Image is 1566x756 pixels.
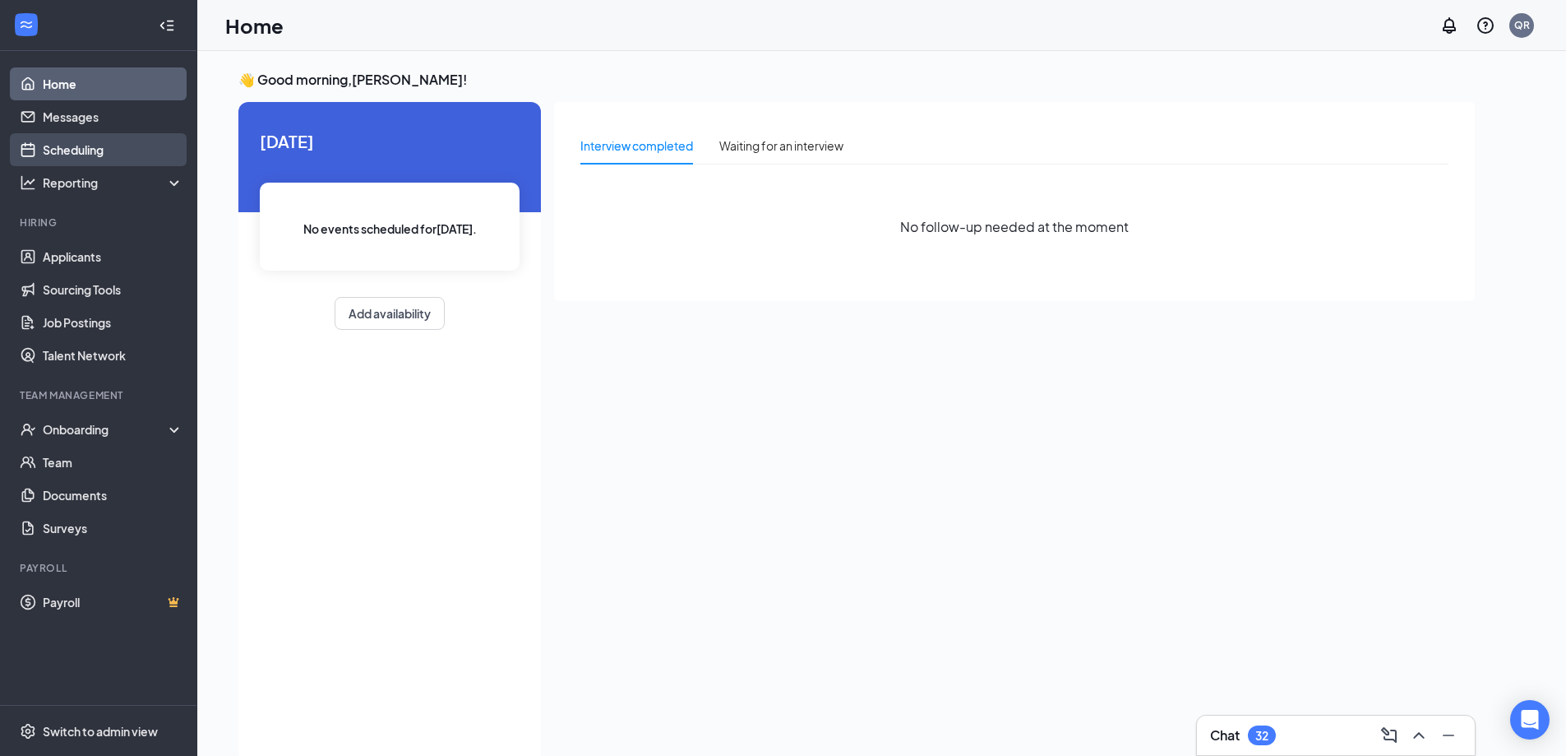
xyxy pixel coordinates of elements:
[43,446,183,479] a: Team
[580,137,693,155] div: Interview completed
[43,479,183,512] a: Documents
[20,174,36,191] svg: Analysis
[43,421,169,438] div: Onboarding
[1406,722,1432,749] button: ChevronUp
[20,723,36,740] svg: Settings
[1210,726,1240,744] h3: Chat
[900,216,1129,237] span: No follow-up needed at the moment
[1439,726,1458,745] svg: Minimize
[43,174,184,191] div: Reporting
[18,16,35,33] svg: WorkstreamLogo
[260,128,520,154] span: [DATE]
[1476,16,1495,35] svg: QuestionInfo
[225,12,284,39] h1: Home
[1514,18,1530,32] div: QR
[43,306,183,339] a: Job Postings
[335,297,445,330] button: Add availability
[1376,722,1402,749] button: ComposeMessage
[238,71,1475,89] h3: 👋 Good morning, [PERSON_NAME] !
[20,421,36,438] svg: UserCheck
[1510,700,1550,740] div: Open Intercom Messenger
[1255,729,1268,743] div: 32
[43,512,183,545] a: Surveys
[43,723,158,740] div: Switch to admin view
[43,273,183,306] a: Sourcing Tools
[1435,722,1462,749] button: Minimize
[1409,726,1429,745] svg: ChevronUp
[43,133,183,166] a: Scheduling
[1379,726,1399,745] svg: ComposeMessage
[43,100,183,133] a: Messages
[20,561,180,575] div: Payroll
[159,17,175,34] svg: Collapse
[20,388,180,402] div: Team Management
[43,339,183,372] a: Talent Network
[43,240,183,273] a: Applicants
[1439,16,1459,35] svg: Notifications
[43,67,183,100] a: Home
[43,586,183,619] a: PayrollCrown
[303,220,477,238] span: No events scheduled for [DATE] .
[719,137,843,155] div: Waiting for an interview
[20,216,180,230] div: Hiring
